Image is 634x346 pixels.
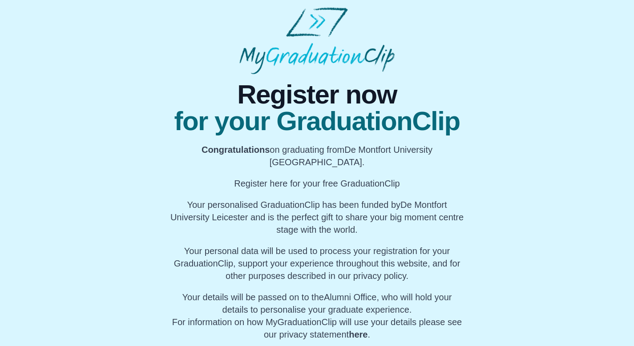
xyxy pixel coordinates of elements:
img: MyGraduationClip [239,7,394,74]
span: For information on how MyGraduationClip will use your details please see our privacy statement . [172,292,462,339]
p: Your personal data will be used to process your registration for your GraduationClip, support you... [169,245,465,282]
span: for your GraduationClip [169,108,465,135]
span: Alumni Office [324,292,377,302]
p: on graduating from De Montfort University [GEOGRAPHIC_DATA]. [169,143,465,168]
span: Your details will be passed on to the , who will hold your details to personalise your graduate e... [182,292,452,314]
span: Register now [169,81,465,108]
p: Register here for your free GraduationClip [169,177,465,190]
a: here [349,330,367,339]
b: Congratulations [202,145,270,155]
p: Your personalised GraduationClip has been funded by De Montfort University Leicester and is the p... [169,199,465,236]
